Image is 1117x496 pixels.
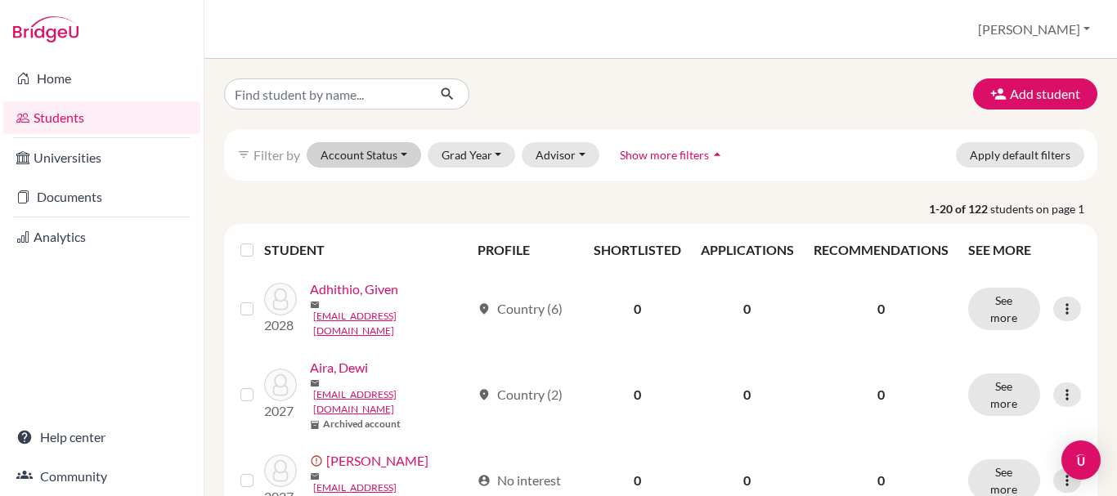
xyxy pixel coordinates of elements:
span: location_on [478,302,491,315]
span: mail [310,378,320,388]
p: 0 [814,471,949,490]
td: 0 [584,270,691,348]
b: Archived account [323,417,401,431]
td: 0 [691,270,804,348]
a: Community [3,460,200,493]
a: Aira, Dewi [310,358,368,378]
span: students on page 1 [990,200,1097,217]
a: Students [3,101,200,134]
th: PROFILE [468,230,583,270]
a: Help center [3,421,200,454]
th: STUDENT [264,230,469,270]
p: 2027 [264,401,297,421]
span: Show more filters [620,148,709,162]
span: inventory_2 [310,420,320,430]
button: Account Status [307,142,421,168]
p: 0 [814,299,949,319]
a: Documents [3,181,200,213]
img: Bridge-U [13,16,79,42]
td: 0 [584,348,691,441]
span: location_on [478,388,491,401]
a: Home [3,62,200,95]
td: 0 [691,348,804,441]
a: Adhithio, Given [310,279,398,299]
button: See more [968,288,1040,330]
a: [EMAIL_ADDRESS][DOMAIN_NAME] [313,309,471,338]
th: SHORTLISTED [584,230,691,270]
span: account_circle [478,474,491,487]
th: APPLICATIONS [691,230,804,270]
i: arrow_drop_up [709,146,725,163]
a: Analytics [3,221,200,253]
input: Find student by name... [224,78,427,109]
img: Antayeriko, Antonius [264,454,297,487]
button: Add student [973,78,1097,109]
a: Universities [3,141,200,174]
button: See more [968,373,1040,416]
div: Open Intercom Messenger [1061,440,1101,480]
span: mail [310,471,320,481]
p: 0 [814,385,949,404]
div: Country (6) [478,299,563,319]
th: SEE MORE [958,230,1091,270]
div: No interest [478,471,561,490]
button: Grad Year [428,142,516,168]
button: Advisor [522,142,599,168]
a: [EMAIL_ADDRESS][DOMAIN_NAME] [313,387,471,417]
div: Country (2) [478,385,563,404]
span: mail [310,300,320,310]
i: filter_list [237,148,250,161]
img: Aira, Dewi [264,369,297,401]
span: Filter by [253,147,300,163]
button: Show more filtersarrow_drop_up [606,142,739,168]
button: Apply default filters [956,142,1084,168]
strong: 1-20 of 122 [929,200,990,217]
th: RECOMMENDATIONS [804,230,958,270]
span: error_outline [310,454,326,467]
a: [PERSON_NAME] [326,451,428,471]
p: 2028 [264,315,297,335]
button: [PERSON_NAME] [971,14,1097,45]
img: Adhithio, Given [264,283,297,315]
